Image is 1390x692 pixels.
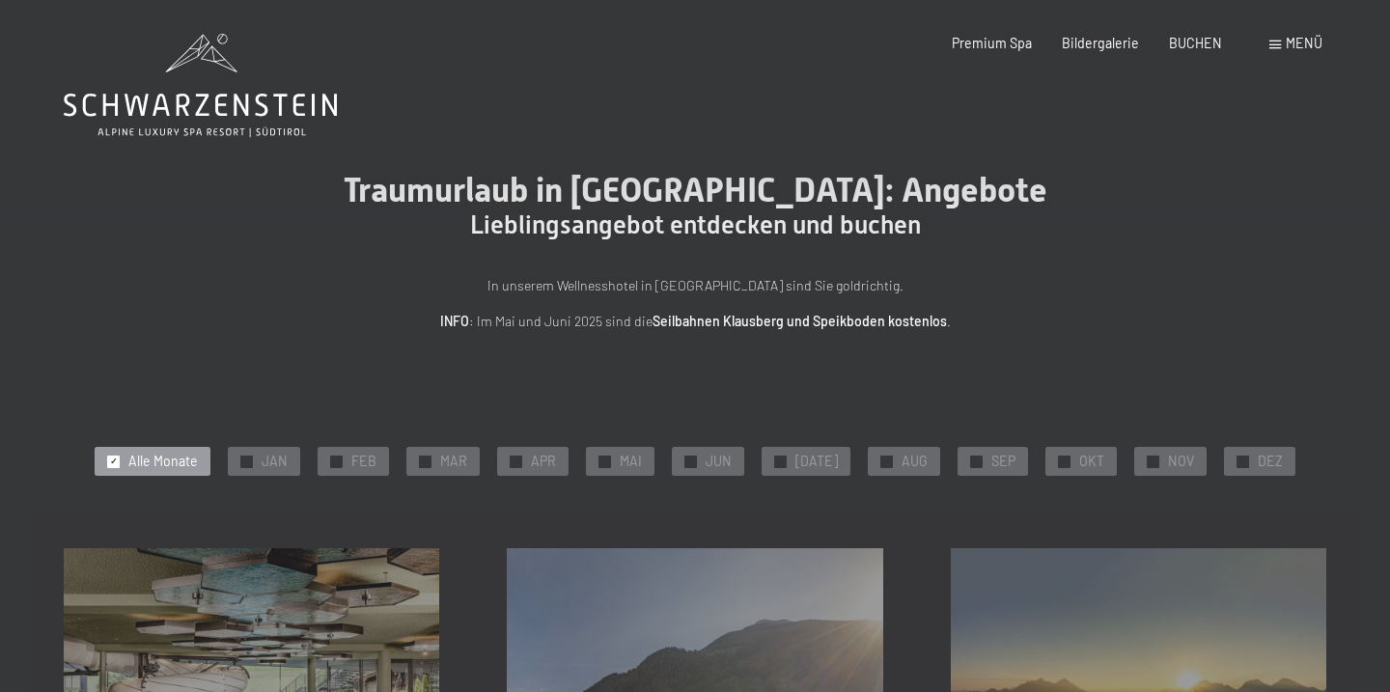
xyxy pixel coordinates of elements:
[262,452,288,471] span: JAN
[440,452,467,471] span: MAR
[1286,35,1322,51] span: Menü
[777,456,785,467] span: ✓
[972,456,980,467] span: ✓
[620,452,642,471] span: MAI
[243,456,251,467] span: ✓
[902,452,928,471] span: AUG
[1149,456,1156,467] span: ✓
[1062,35,1139,51] a: Bildergalerie
[1168,452,1194,471] span: NOV
[1238,456,1246,467] span: ✓
[1079,452,1104,471] span: OKT
[333,456,341,467] span: ✓
[470,210,921,239] span: Lieblingsangebot entdecken und buchen
[270,311,1120,333] p: : Im Mai und Juni 2025 sind die .
[706,452,732,471] span: JUN
[344,170,1047,209] span: Traumurlaub in [GEOGRAPHIC_DATA]: Angebote
[952,35,1032,51] a: Premium Spa
[653,313,947,329] strong: Seilbahnen Klausberg und Speikboden kostenlos
[440,313,469,329] strong: INFO
[795,452,838,471] span: [DATE]
[1169,35,1222,51] a: BUCHEN
[687,456,695,467] span: ✓
[110,456,118,467] span: ✓
[422,456,430,467] span: ✓
[883,456,891,467] span: ✓
[531,452,556,471] span: APR
[1060,456,1068,467] span: ✓
[513,456,520,467] span: ✓
[601,456,609,467] span: ✓
[270,275,1120,297] p: In unserem Wellnesshotel in [GEOGRAPHIC_DATA] sind Sie goldrichtig.
[991,452,1015,471] span: SEP
[351,452,376,471] span: FEB
[128,452,198,471] span: Alle Monate
[1258,452,1283,471] span: DEZ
